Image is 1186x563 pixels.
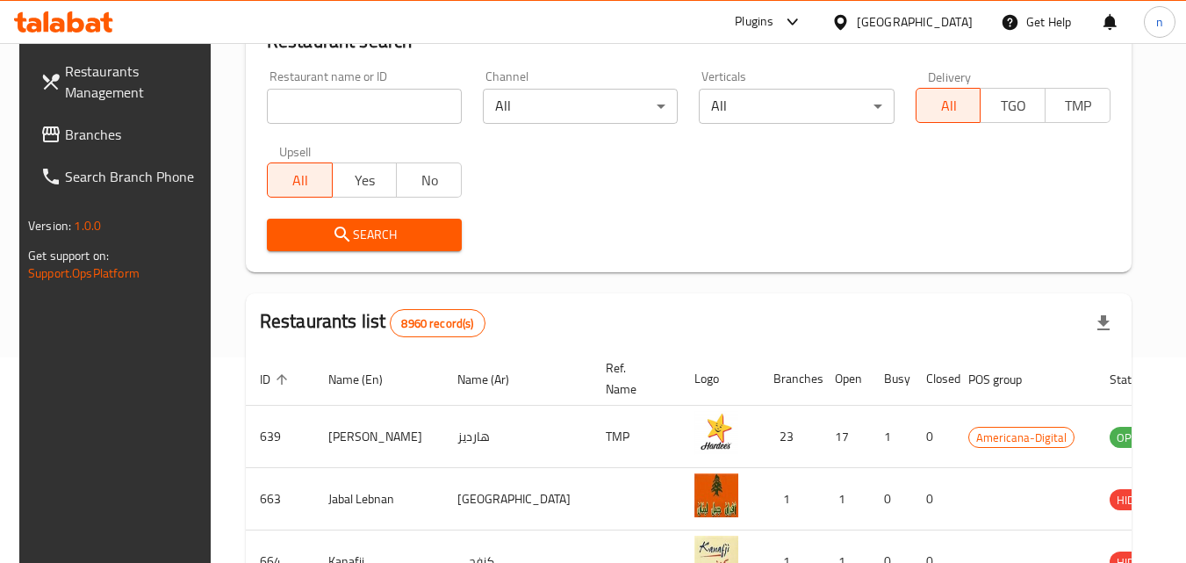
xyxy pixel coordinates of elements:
td: [PERSON_NAME] [314,406,443,468]
button: TMP [1045,88,1111,123]
span: 1.0.0 [74,214,101,237]
div: HIDDEN [1110,489,1162,510]
div: [GEOGRAPHIC_DATA] [857,12,973,32]
td: 639 [246,406,314,468]
span: TGO [988,93,1039,119]
td: 1 [870,406,912,468]
span: All [275,168,326,193]
span: All [924,93,974,119]
td: 663 [246,468,314,531]
button: All [267,162,333,198]
span: TMP [1053,93,1103,119]
button: All [916,88,981,123]
span: Branches [65,124,204,145]
div: All [483,89,678,124]
td: Jabal Lebnan [314,468,443,531]
td: 23 [759,406,821,468]
span: Ref. Name [606,357,659,400]
div: Export file [1082,302,1125,344]
img: Jabal Lebnan [694,473,738,517]
span: Name (En) [328,369,406,390]
h2: Restaurant search [267,28,1111,54]
button: TGO [980,88,1046,123]
span: Version: [28,214,71,237]
span: OPEN [1110,428,1153,448]
span: Get support on: [28,244,109,267]
td: 1 [759,468,821,531]
span: No [404,168,455,193]
span: Status [1110,369,1167,390]
input: Search for restaurant name or ID.. [267,89,462,124]
th: Closed [912,352,954,406]
span: Americana-Digital [969,428,1074,448]
button: Search [267,219,462,251]
a: Branches [26,113,218,155]
td: TMP [592,406,680,468]
div: Total records count [390,309,485,337]
span: POS group [968,369,1045,390]
span: 8960 record(s) [391,315,484,332]
a: Search Branch Phone [26,155,218,198]
td: 0 [912,468,954,531]
span: Yes [340,168,391,193]
th: Logo [680,352,759,406]
button: No [396,162,462,198]
h2: Restaurants list [260,308,485,337]
span: HIDDEN [1110,490,1162,510]
span: Search [281,224,448,246]
td: 0 [912,406,954,468]
td: 1 [821,468,870,531]
span: Restaurants Management [65,61,204,103]
span: n [1156,12,1163,32]
th: Branches [759,352,821,406]
a: Restaurants Management [26,50,218,113]
label: Upsell [279,145,312,157]
div: Plugins [735,11,773,32]
th: Open [821,352,870,406]
td: [GEOGRAPHIC_DATA] [443,468,592,531]
td: 0 [870,468,912,531]
span: Search Branch Phone [65,166,204,187]
span: Name (Ar) [457,369,532,390]
button: Yes [332,162,398,198]
td: هارديز [443,406,592,468]
label: Delivery [928,70,972,83]
img: Hardee's [694,411,738,455]
a: Support.OpsPlatform [28,262,140,285]
span: ID [260,369,293,390]
th: Busy [870,352,912,406]
div: All [699,89,894,124]
td: 17 [821,406,870,468]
